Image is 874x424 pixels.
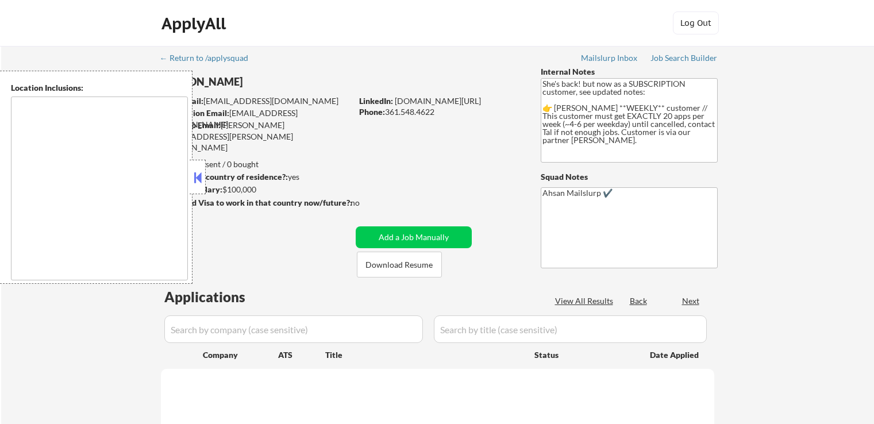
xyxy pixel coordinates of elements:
div: Mailslurp Inbox [581,54,638,62]
strong: LinkedIn: [359,96,393,106]
div: Company [203,349,278,361]
div: Applications [164,290,278,304]
button: Add a Job Manually [356,226,472,248]
div: Squad Notes [541,171,718,183]
div: 843 sent / 0 bought [160,159,352,170]
strong: Can work in country of residence?: [160,172,288,182]
div: [EMAIL_ADDRESS][DOMAIN_NAME] [161,107,352,130]
div: [EMAIL_ADDRESS][DOMAIN_NAME] [161,95,352,107]
div: Date Applied [650,349,700,361]
strong: Will need Visa to work in that country now/future?: [161,198,352,207]
button: Download Resume [357,252,442,277]
button: Log Out [673,11,719,34]
a: Mailslurp Inbox [581,53,638,65]
div: 361.548.4622 [359,106,522,118]
strong: Phone: [359,107,385,117]
div: [PERSON_NAME] [161,75,397,89]
div: Next [682,295,700,307]
div: [PERSON_NAME][EMAIL_ADDRESS][PERSON_NAME][DOMAIN_NAME] [161,120,352,153]
a: ← Return to /applysquad [160,53,259,65]
div: no [351,197,383,209]
input: Search by company (case sensitive) [164,315,423,343]
div: Job Search Builder [650,54,718,62]
div: Location Inclusions: [11,82,188,94]
input: Search by title (case sensitive) [434,315,707,343]
div: yes [160,171,348,183]
div: ← Return to /applysquad [160,54,259,62]
div: Internal Notes [541,66,718,78]
div: Back [630,295,648,307]
div: Title [325,349,523,361]
div: ATS [278,349,325,361]
div: Status [534,344,633,365]
div: ApplyAll [161,14,229,33]
a: [DOMAIN_NAME][URL] [395,96,481,106]
div: View All Results [555,295,617,307]
div: $100,000 [160,184,352,195]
